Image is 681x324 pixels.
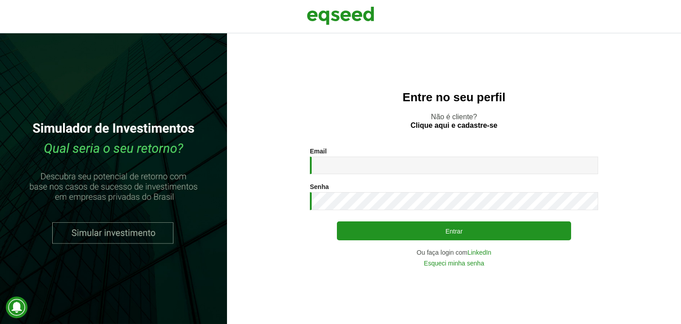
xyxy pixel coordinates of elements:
[245,112,663,130] p: Não é cliente?
[411,122,498,129] a: Clique aqui e cadastre-se
[468,249,491,256] a: LinkedIn
[310,148,327,154] label: Email
[310,249,598,256] div: Ou faça login com
[424,260,484,266] a: Esqueci minha senha
[307,4,374,27] img: EqSeed Logo
[337,221,571,240] button: Entrar
[310,184,329,190] label: Senha
[245,91,663,104] h2: Entre no seu perfil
